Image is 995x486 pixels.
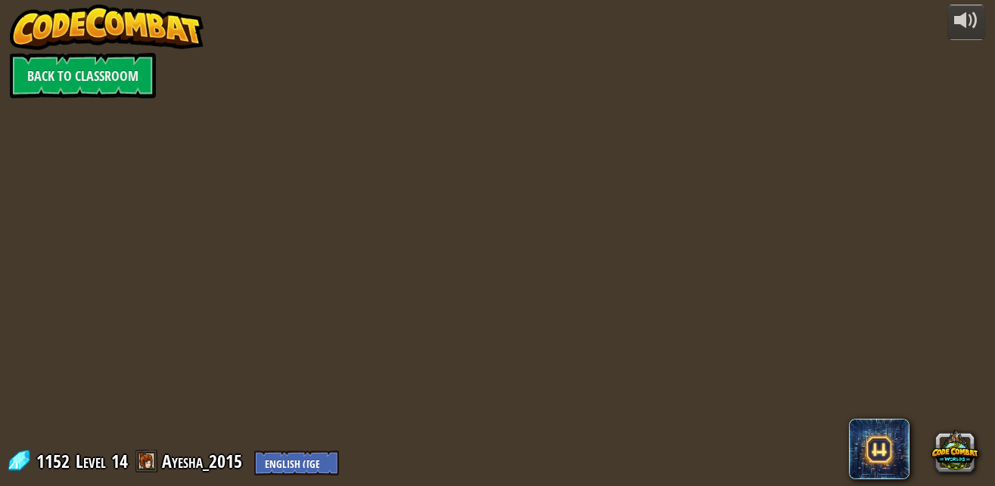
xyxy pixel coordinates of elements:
[36,449,74,473] span: 1152
[111,449,128,473] span: 14
[76,449,106,474] span: Level
[10,53,156,98] a: Back to Classroom
[10,5,204,50] img: CodeCombat - Learn how to code by playing a game
[162,449,247,473] a: Ayesha_2015
[947,5,985,40] button: Adjust volume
